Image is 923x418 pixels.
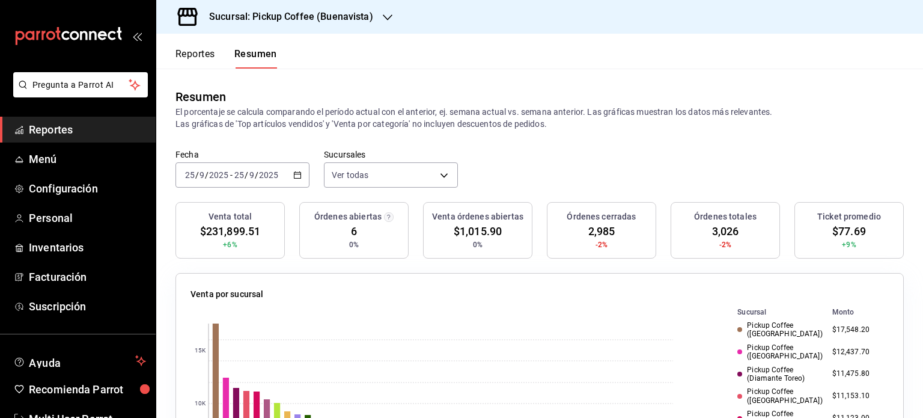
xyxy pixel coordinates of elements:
[175,150,309,159] label: Fecha
[827,319,889,341] td: $17,548.20
[175,106,904,130] p: El porcentaje se calcula comparando el período actual con el anterior, ej. semana actual vs. sema...
[827,341,889,363] td: $12,437.70
[234,170,245,180] input: --
[195,401,206,407] text: 10K
[205,170,209,180] span: /
[249,170,255,180] input: --
[827,306,889,319] th: Monto
[175,48,215,69] button: Reportes
[719,239,731,250] span: -2%
[842,239,856,250] span: +9%
[195,348,206,354] text: 15K
[349,239,359,250] span: 0%
[588,223,615,239] span: 2,985
[351,223,357,239] span: 6
[29,210,146,226] span: Personal
[314,211,382,223] h3: Órdenes abiertas
[29,239,146,256] span: Inventarios
[29,354,130,368] span: Ayuda
[13,72,148,97] button: Pregunta a Parrot AI
[132,31,142,41] button: open_drawer_menu
[200,223,260,239] span: $231,899.51
[175,88,226,106] div: Resumen
[200,10,373,24] h3: Sucursal: Pickup Coffee (Buenavista)
[827,363,889,386] td: $11,475.80
[596,239,608,250] span: -2%
[230,170,233,180] span: -
[245,170,248,180] span: /
[827,385,889,407] td: $11,153.10
[223,239,237,250] span: +6%
[567,211,636,223] h3: Órdenes cerradas
[694,211,757,223] h3: Órdenes totales
[737,366,822,383] div: Pickup Coffee (Diamante Toreo)
[332,169,368,181] span: Ver todas
[718,306,827,319] th: Sucursal
[29,180,146,197] span: Configuración
[324,150,458,159] label: Sucursales
[737,321,822,339] div: Pickup Coffee ([GEOGRAPHIC_DATA])
[29,269,146,285] span: Facturación
[209,211,252,223] h3: Venta total
[432,211,523,223] h3: Venta órdenes abiertas
[817,211,881,223] h3: Ticket promedio
[32,79,129,91] span: Pregunta a Parrot AI
[29,151,146,167] span: Menú
[737,387,822,405] div: Pickup Coffee ([GEOGRAPHIC_DATA])
[29,381,146,398] span: Recomienda Parrot
[29,121,146,138] span: Reportes
[29,298,146,315] span: Suscripción
[832,223,866,239] span: $77.69
[175,48,277,69] div: navigation tabs
[255,170,258,180] span: /
[234,48,277,69] button: Resumen
[258,170,279,180] input: ----
[737,343,822,361] div: Pickup Coffee ([GEOGRAPHIC_DATA])
[209,170,229,180] input: ----
[8,87,148,100] a: Pregunta a Parrot AI
[454,223,502,239] span: $1,015.90
[199,170,205,180] input: --
[184,170,195,180] input: --
[473,239,483,250] span: 0%
[195,170,199,180] span: /
[190,288,263,301] p: Venta por sucursal
[712,223,739,239] span: 3,026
